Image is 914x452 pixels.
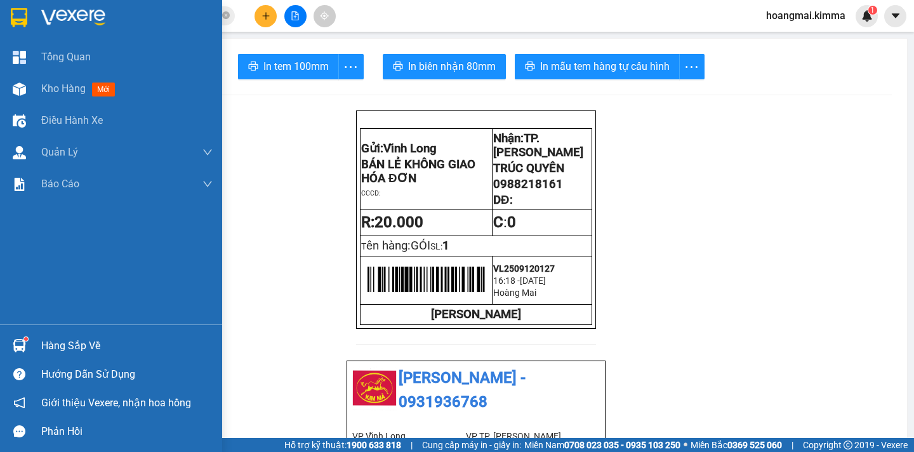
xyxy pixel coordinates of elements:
span: Vĩnh Long [383,142,437,156]
span: 1 [442,239,449,253]
img: warehouse-icon [13,339,26,352]
span: copyright [844,441,852,449]
span: question-circle [13,368,25,380]
span: In biên nhận 80mm [408,58,496,74]
span: printer [525,61,535,73]
span: [DATE] [520,276,546,286]
span: In mẫu tem hàng tự cấu hình [540,58,670,74]
span: Tổng Quan [41,49,91,65]
li: VP TP. [PERSON_NAME] [466,429,580,443]
button: more [338,54,364,79]
span: file-add [291,11,300,20]
div: Phản hồi [41,422,213,441]
span: 0 [507,213,516,231]
div: Hàng sắp về [41,336,213,356]
span: Quản Lý [41,144,78,160]
span: printer [393,61,403,73]
span: Kho hàng [41,83,86,95]
span: Giới thiệu Vexere, nhận hoa hồng [41,395,191,411]
span: SL: [430,241,442,251]
strong: C [493,213,503,231]
span: In tem 100mm [263,58,329,74]
span: 20.000 [374,213,423,231]
button: more [679,54,705,79]
span: close-circle [222,11,230,19]
img: warehouse-icon [13,146,26,159]
span: TP. [PERSON_NAME] [493,131,583,159]
span: : [493,213,516,231]
span: more [680,59,704,75]
span: down [202,179,213,189]
span: message [13,425,25,437]
img: warehouse-icon [13,83,26,96]
span: CCCD: [361,189,381,197]
button: printerIn biên nhận 80mm [383,54,506,79]
sup: 1 [868,6,877,15]
span: VL2509120127 [493,263,555,274]
img: logo-vxr [11,8,27,27]
span: T [361,241,430,251]
span: DĐ: [493,193,512,207]
span: 0988218161 [493,177,563,191]
button: plus [255,5,277,27]
img: warehouse-icon [13,114,26,128]
span: Điều hành xe [41,112,103,128]
span: Gửi: [361,142,437,156]
strong: 0369 525 060 [727,440,782,450]
span: mới [92,83,115,96]
button: file-add [284,5,307,27]
img: logo.jpg [352,366,397,411]
span: GÓI [411,239,430,253]
span: Nhận: [493,131,583,159]
span: Miền Nam [524,438,680,452]
img: dashboard-icon [13,51,26,64]
span: ⚪️ [684,442,687,448]
span: ên hàng: [366,239,430,253]
strong: 1900 633 818 [347,440,401,450]
span: BÁN LẺ KHÔNG GIAO HÓA ĐƠN [361,157,475,185]
img: icon-new-feature [861,10,873,22]
span: | [411,438,413,452]
strong: R: [361,213,423,231]
span: caret-down [890,10,901,22]
button: aim [314,5,336,27]
button: printerIn mẫu tem hàng tự cấu hình [515,54,680,79]
span: more [339,59,363,75]
li: [PERSON_NAME] - 0931936768 [352,366,600,414]
span: Hỗ trợ kỹ thuật: [284,438,401,452]
span: down [202,147,213,157]
span: Cung cấp máy in - giấy in: [422,438,521,452]
span: printer [248,61,258,73]
strong: 0708 023 035 - 0935 103 250 [564,440,680,450]
span: close-circle [222,10,230,22]
div: Hướng dẫn sử dụng [41,365,213,384]
span: plus [262,11,270,20]
span: 1 [870,6,875,15]
button: caret-down [884,5,906,27]
span: hoangmai.kimma [756,8,856,23]
strong: [PERSON_NAME] [431,307,521,321]
span: 16:18 - [493,276,520,286]
span: Miền Bắc [691,438,782,452]
span: Báo cáo [41,176,79,192]
span: | [791,438,793,452]
span: TRÚC QUYÊN [493,161,564,175]
span: Hoàng Mai [493,288,536,298]
li: VP Vĩnh Long [352,429,466,443]
span: notification [13,397,25,409]
button: printerIn tem 100mm [238,54,339,79]
span: aim [320,11,329,20]
img: solution-icon [13,178,26,191]
sup: 1 [24,337,28,341]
